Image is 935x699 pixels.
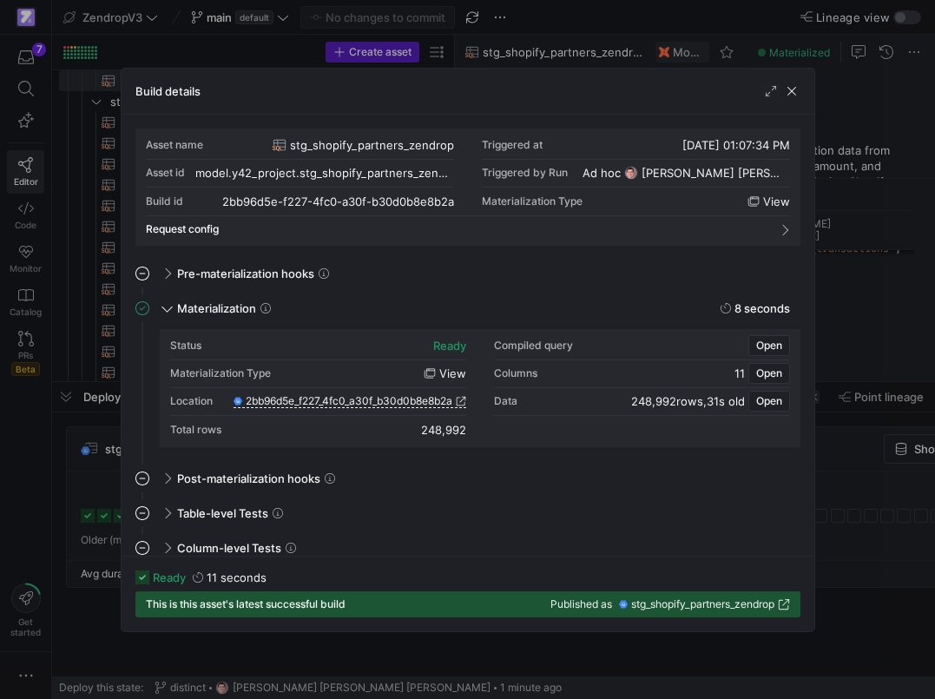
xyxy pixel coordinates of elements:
[756,395,782,407] span: Open
[170,367,271,379] div: Materialization Type
[439,366,466,380] span: view
[433,339,466,353] div: ready
[482,139,543,151] div: Triggered at
[170,340,201,352] div: Status
[135,260,800,287] mat-expansion-panel-header: Pre-materialization hooks
[482,167,568,179] div: Triggered by Run
[146,598,346,610] span: This is this asset's latest successful build
[624,166,638,180] img: https://storage.googleapis.com/y42-prod-data-exchange/images/G2kHvxVlt02YItTmblwfhPy4mK5SfUxFU6Tr...
[707,394,745,408] span: 31s old
[421,423,466,437] div: 248,992
[631,598,774,610] span: stg_shopify_partners_zendrop
[177,301,256,315] span: Materialization
[153,570,186,584] span: ready
[170,395,213,407] div: Location
[631,394,745,408] div: ,
[682,138,790,152] span: [DATE] 01:07:34 PM
[763,195,790,208] span: view
[494,367,537,379] div: Columns
[146,216,790,242] mat-expansion-panel-header: Request config
[619,598,790,610] a: stg_shopify_partners_zendrop
[642,166,786,180] span: [PERSON_NAME] [PERSON_NAME] [PERSON_NAME]
[494,395,517,407] div: Data
[195,166,454,180] div: model.y42_project.stg_shopify_partners_zendrop
[631,394,703,408] span: 248,992 rows
[135,84,201,98] h3: Build details
[550,598,612,610] span: Published as
[177,267,314,280] span: Pre-materialization hooks
[146,223,769,235] mat-panel-title: Request config
[494,340,573,352] div: Compiled query
[207,570,267,584] y42-duration: 11 seconds
[246,395,452,407] span: 2bb96d5e_f227_4fc0_a30f_b30d0b8e8b2a
[578,163,790,182] button: Ad hochttps://storage.googleapis.com/y42-prod-data-exchange/images/G2kHvxVlt02YItTmblwfhPy4mK5SfU...
[177,471,320,485] span: Post-materialization hooks
[135,329,800,465] div: Materialization8 seconds
[170,424,221,436] div: Total rows
[222,195,454,208] div: 2bb96d5e-f227-4fc0-a30f-b30d0b8e8b2a
[290,138,454,152] span: stg_shopify_partners_zendrop
[748,363,790,384] button: Open
[482,195,583,208] span: Materialization Type
[748,335,790,356] button: Open
[234,395,466,407] a: 2bb96d5e_f227_4fc0_a30f_b30d0b8e8b2a
[177,506,268,520] span: Table-level Tests
[756,340,782,352] span: Open
[135,465,800,492] mat-expansion-panel-header: Post-materialization hooks
[135,499,800,527] mat-expansion-panel-header: Table-level Tests
[756,367,782,379] span: Open
[135,294,800,322] mat-expansion-panel-header: Materialization8 seconds
[583,166,621,180] span: Ad hoc
[177,541,281,555] span: Column-level Tests
[135,534,800,562] mat-expansion-panel-header: Column-level Tests
[734,301,790,315] y42-duration: 8 seconds
[146,139,203,151] div: Asset name
[734,366,745,380] span: 11
[146,195,183,208] div: Build id
[748,391,790,412] button: Open
[146,167,185,179] div: Asset id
